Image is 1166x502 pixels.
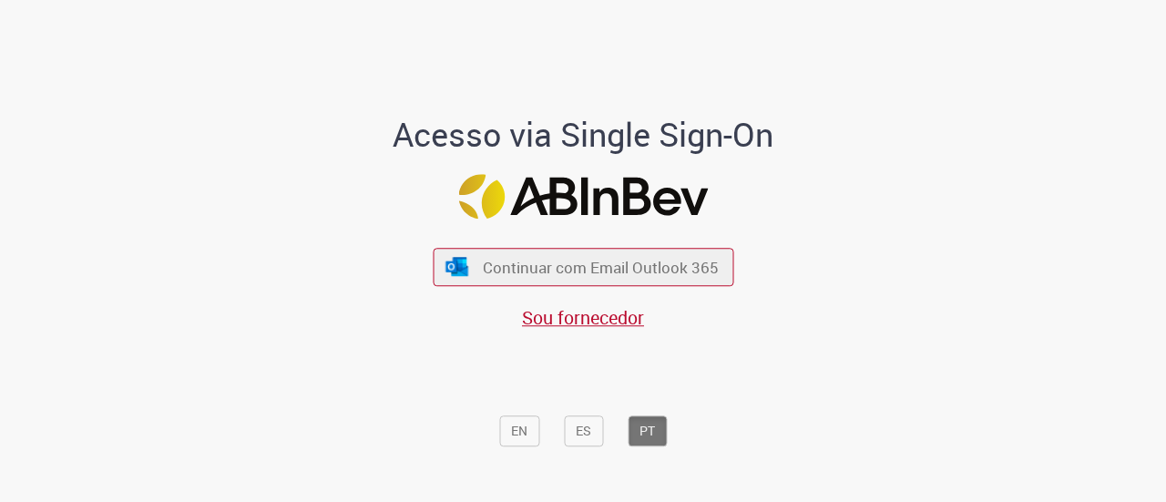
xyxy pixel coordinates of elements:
a: Sou fornecedor [522,305,644,330]
h1: Acesso via Single Sign-On [331,117,836,153]
button: EN [499,415,539,446]
button: ícone Azure/Microsoft 360 Continuar com Email Outlook 365 [433,249,733,286]
span: Continuar com Email Outlook 365 [483,257,719,278]
button: PT [628,415,667,446]
button: ES [564,415,603,446]
img: ícone Azure/Microsoft 360 [445,257,470,276]
img: Logo ABInBev [458,174,708,219]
